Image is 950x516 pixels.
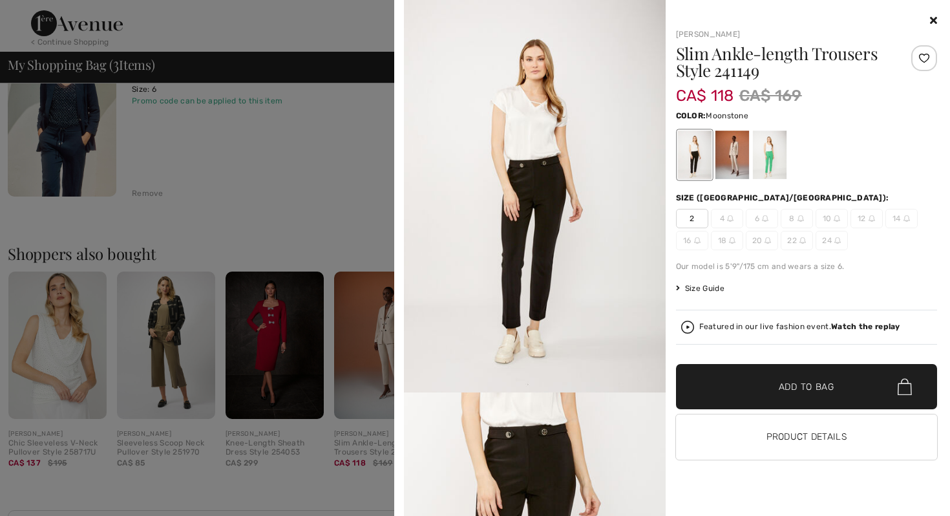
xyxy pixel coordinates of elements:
span: 4 [711,209,743,228]
img: ring-m.svg [834,215,840,222]
span: 8 [781,209,813,228]
img: ring-m.svg [729,237,735,244]
button: Attach file [173,339,194,356]
img: ring-m.svg [869,215,875,222]
span: 6 [746,209,778,228]
img: ring-m.svg [903,215,910,222]
div: Size ([GEOGRAPHIC_DATA]/[GEOGRAPHIC_DATA]): [676,192,892,204]
img: avatar [21,59,41,80]
span: Moonstone [706,111,748,120]
span: 2 [676,209,708,228]
span: Add to Bag [779,380,834,394]
span: 14 [885,209,918,228]
div: Our model is 5'9"/175 cm and wears a size 6. [676,261,938,272]
img: ring-m.svg [694,237,701,244]
button: End chat [151,339,171,355]
button: Click to reconnect [63,160,178,185]
div: [STREET_ADDRESS] [49,70,221,81]
button: Add to Bag [676,364,938,409]
span: 24 [816,231,848,250]
h1: Slim Ankle-length Trousers Style 241149 [676,45,894,79]
img: ring-m.svg [727,215,734,222]
h2: Customer Care | Service Client [49,59,221,70]
div: Island green [752,131,786,179]
span: 12 [850,209,883,228]
span: CA$ 169 [739,84,802,107]
button: Product Details [676,414,938,460]
span: 22 [781,231,813,250]
span: CA$ 118 [676,74,734,105]
div: Moonstone [715,131,748,179]
img: ring-m.svg [834,237,841,244]
img: Bag.svg [898,378,912,395]
div: Black [677,131,711,179]
img: ring-m.svg [765,237,771,244]
span: 20 [746,231,778,250]
span: 18 [711,231,743,250]
img: ring-m.svg [799,237,806,244]
span: 16 [676,231,708,250]
img: Watch the replay [681,321,694,334]
div: Featured in our live fashion event. [699,323,900,331]
strong: Watch the replay [831,322,900,331]
img: ring-m.svg [797,215,804,222]
button: Menu [196,339,216,355]
img: ring-m.svg [762,215,768,222]
span: Size Guide [676,283,724,294]
a: [PERSON_NAME] [676,30,741,39]
span: 1 new [27,9,61,21]
span: Color: [676,111,706,120]
span: 10 [816,209,848,228]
